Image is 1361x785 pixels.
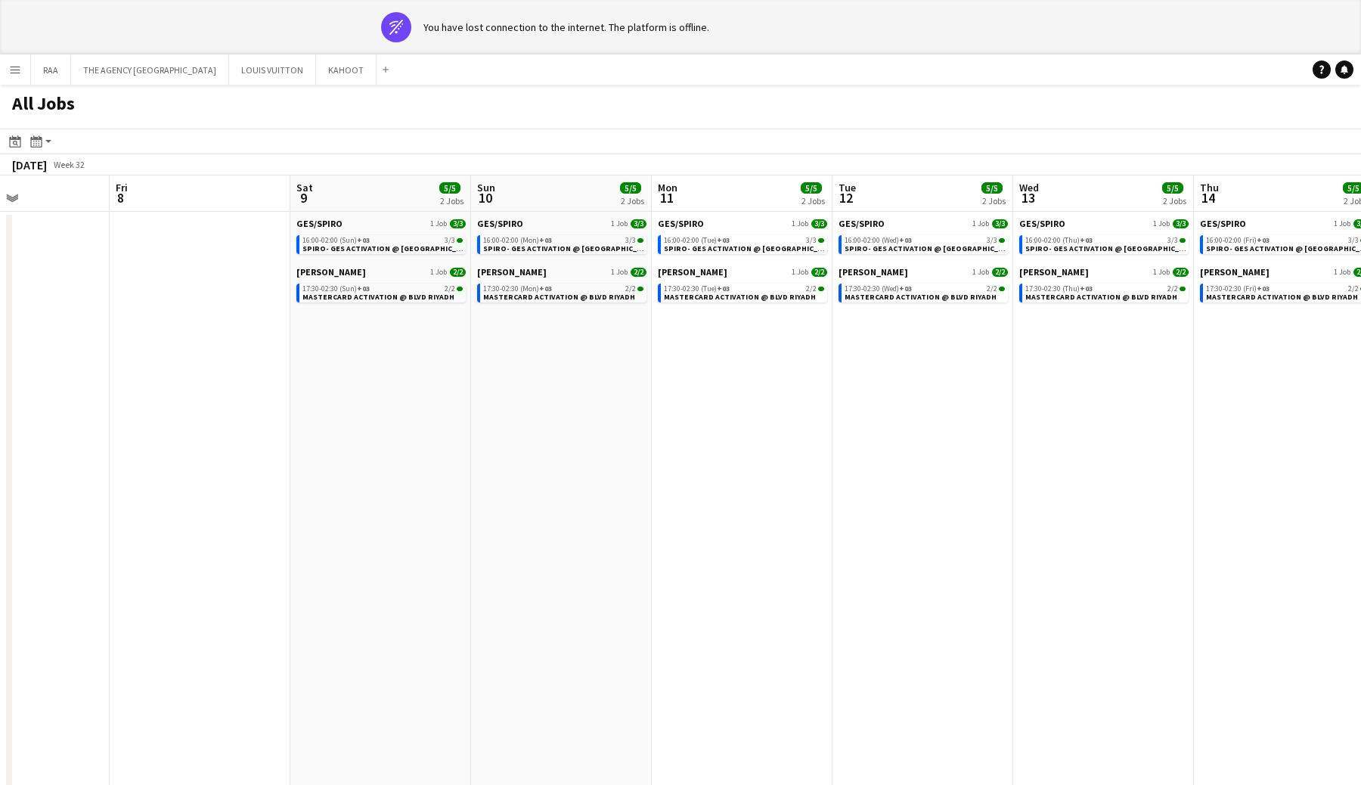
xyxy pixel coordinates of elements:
[1206,237,1270,244] span: 16:00-02:00 (Fri)
[296,218,343,229] span: GES/SPIRO
[302,292,454,302] span: MASTERCARD ACTIVATION @ BLVD RIYADH
[664,285,730,293] span: 17:30-02:30 (Tue)
[1025,244,1200,253] span: SPIRO- GES ACTIVATION @ EWC SEF Arena BLVD City
[1167,237,1178,244] span: 3/3
[296,266,466,306] div: [PERSON_NAME]1 Job2/217:30-02:30 (Sun)+032/2MASTERCARD ACTIVATION @ BLVD RIYADH
[445,237,455,244] span: 3/3
[839,266,1008,278] a: [PERSON_NAME]1 Job2/2
[1173,219,1189,228] span: 3/3
[357,235,370,245] span: +03
[1025,235,1186,253] a: 16:00-02:00 (Thu)+033/3SPIRO- GES ACTIVATION @ [GEOGRAPHIC_DATA]
[839,218,1008,229] a: GES/SPIRO1 Job3/3
[1180,238,1186,243] span: 3/3
[302,237,370,244] span: 16:00-02:00 (Sun)
[839,181,856,194] span: Tue
[839,218,1008,266] div: GES/SPIRO1 Job3/316:00-02:00 (Wed)+033/3SPIRO- GES ACTIVATION @ [GEOGRAPHIC_DATA]
[477,266,646,278] a: [PERSON_NAME]1 Job2/2
[539,284,552,293] span: +03
[477,218,646,229] a: GES/SPIRO1 Job3/3
[1017,189,1039,206] span: 13
[430,219,447,228] span: 1 Job
[621,195,644,206] div: 2 Jobs
[445,285,455,293] span: 2/2
[483,235,643,253] a: 16:00-02:00 (Mon)+033/3SPIRO- GES ACTIVATION @ [GEOGRAPHIC_DATA]
[31,55,71,85] button: RAA
[845,237,912,244] span: 16:00-02:00 (Wed)
[302,244,477,253] span: SPIRO- GES ACTIVATION @ EWC SEF Arena BLVD City
[625,285,636,293] span: 2/2
[539,235,552,245] span: +03
[987,237,997,244] span: 3/3
[1019,181,1039,194] span: Wed
[296,181,313,194] span: Sat
[1180,287,1186,291] span: 2/2
[12,157,47,172] div: [DATE]
[845,235,1005,253] a: 16:00-02:00 (Wed)+033/3SPIRO- GES ACTIVATION @ [GEOGRAPHIC_DATA]
[1080,284,1093,293] span: +03
[664,284,824,301] a: 17:30-02:30 (Tue)+032/2MASTERCARD ACTIVATION @ BLVD RIYADH
[1019,266,1189,278] a: [PERSON_NAME]1 Job2/2
[811,219,827,228] span: 3/3
[1025,285,1093,293] span: 17:30-02:30 (Thu)
[450,219,466,228] span: 3/3
[1200,266,1270,278] span: JACK MORTON
[1162,182,1183,194] span: 5/5
[302,284,463,301] a: 17:30-02:30 (Sun)+032/2MASTERCARD ACTIVATION @ BLVD RIYADH
[845,244,1019,253] span: SPIRO- GES ACTIVATION @ EWC SEF Arena BLVD City
[637,287,643,291] span: 2/2
[664,235,824,253] a: 16:00-02:00 (Tue)+033/3SPIRO- GES ACTIVATION @ [GEOGRAPHIC_DATA]
[1206,292,1358,302] span: MASTERCARD ACTIVATION @ BLVD RIYADH
[296,266,366,278] span: JACK MORTON
[637,238,643,243] span: 3/3
[631,268,646,277] span: 2/2
[1200,181,1219,194] span: Thu
[440,195,463,206] div: 2 Jobs
[457,238,463,243] span: 3/3
[717,235,730,245] span: +03
[982,195,1006,206] div: 2 Jobs
[296,218,466,229] a: GES/SPIRO1 Job3/3
[658,266,827,306] div: [PERSON_NAME]1 Job2/217:30-02:30 (Tue)+032/2MASTERCARD ACTIVATION @ BLVD RIYADH
[656,189,677,206] span: 11
[620,182,641,194] span: 5/5
[818,238,824,243] span: 3/3
[483,237,552,244] span: 16:00-02:00 (Mon)
[611,219,628,228] span: 1 Job
[296,218,466,266] div: GES/SPIRO1 Job3/316:00-02:00 (Sun)+033/3SPIRO- GES ACTIVATION @ [GEOGRAPHIC_DATA]
[1206,285,1270,293] span: 17:30-02:30 (Fri)
[811,268,827,277] span: 2/2
[836,189,856,206] span: 12
[981,182,1003,194] span: 5/5
[430,268,447,277] span: 1 Job
[357,284,370,293] span: +03
[992,219,1008,228] span: 3/3
[116,181,128,194] span: Fri
[302,285,370,293] span: 17:30-02:30 (Sun)
[477,218,646,266] div: GES/SPIRO1 Job3/316:00-02:00 (Mon)+033/3SPIRO- GES ACTIVATION @ [GEOGRAPHIC_DATA]
[477,266,646,306] div: [PERSON_NAME]1 Job2/217:30-02:30 (Mon)+032/2MASTERCARD ACTIVATION @ BLVD RIYADH
[1173,268,1189,277] span: 2/2
[1334,268,1350,277] span: 1 Job
[839,266,1008,306] div: [PERSON_NAME]1 Job2/217:30-02:30 (Wed)+032/2MASTERCARD ACTIVATION @ BLVD RIYADH
[992,268,1008,277] span: 2/2
[296,266,466,278] a: [PERSON_NAME]1 Job2/2
[1153,219,1170,228] span: 1 Job
[450,268,466,277] span: 2/2
[483,244,658,253] span: SPIRO- GES ACTIVATION @ EWC SEF Arena BLVD City
[50,159,88,170] span: Week 32
[717,284,730,293] span: +03
[658,218,704,229] span: GES/SPIRO
[845,285,912,293] span: 17:30-02:30 (Wed)
[625,237,636,244] span: 3/3
[1019,218,1189,229] a: GES/SPIRO1 Job3/3
[483,284,643,301] a: 17:30-02:30 (Mon)+032/2MASTERCARD ACTIVATION @ BLVD RIYADH
[664,244,839,253] span: SPIRO- GES ACTIVATION @ EWC SEF Arena BLVD City
[1163,195,1186,206] div: 2 Jobs
[439,182,460,194] span: 5/5
[806,237,817,244] span: 3/3
[113,189,128,206] span: 8
[483,292,635,302] span: MASTERCARD ACTIVATION @ BLVD RIYADH
[477,181,495,194] span: Sun
[792,268,808,277] span: 1 Job
[1019,218,1065,229] span: GES/SPIRO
